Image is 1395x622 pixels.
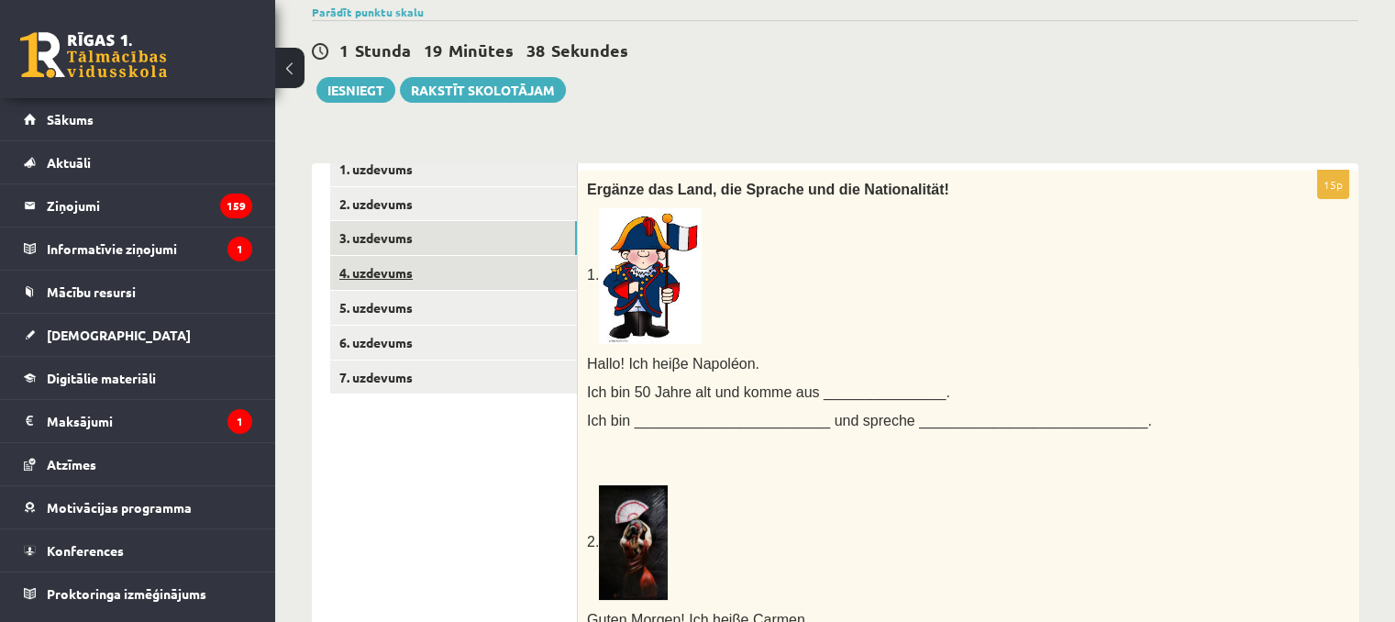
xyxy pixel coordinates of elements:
a: 1. uzdevums [330,152,577,186]
span: Ergänze das Land, die Sprache und die Nationalität! [587,182,949,197]
span: 38 [526,39,545,61]
a: Rakstīt skolotājam [400,77,566,103]
i: 159 [220,194,252,218]
img: Flamenco Tänzerin – Galerie Chromik [599,485,668,600]
span: β [672,356,681,372]
a: Mācību resursi [24,271,252,313]
a: Atzīmes [24,443,252,485]
span: Minūtes [448,39,514,61]
span: Motivācijas programma [47,499,192,516]
span: Konferences [47,542,124,559]
span: Ich bin 50 Jahre alt und komme aus _______________. [587,384,950,400]
span: Ich bin ________________________ und spreche ____________________________. [587,413,1152,428]
a: 7. uzdevums [330,361,577,394]
a: [DEMOGRAPHIC_DATA] [24,314,252,356]
button: Iesniegt [316,77,395,103]
img: Resultado de imagem para french clipart [599,208,702,344]
span: Digitālie materiāli [47,370,156,386]
a: 5. uzdevums [330,291,577,325]
a: Proktoringa izmēģinājums [24,572,252,615]
a: Sākums [24,98,252,140]
span: Mācību resursi [47,283,136,300]
a: Aktuāli [24,141,252,183]
a: 4. uzdevums [330,256,577,290]
legend: Informatīvie ziņojumi [47,228,252,270]
legend: Ziņojumi [47,184,252,227]
a: Motivācijas programma [24,486,252,528]
span: Atzīmes [47,456,96,472]
span: Proktoringa izmēģinājums [47,585,206,602]
a: Maksājumi1 [24,400,252,442]
span: Sekundes [551,39,628,61]
a: Informatīvie ziņojumi1 [24,228,252,270]
i: 1 [227,237,252,261]
a: Rīgas 1. Tālmācības vidusskola [20,32,167,78]
span: 1 [339,39,349,61]
p: 15p [1317,170,1349,199]
a: 2. uzdevums [330,187,577,221]
a: 6. uzdevums [330,326,577,360]
span: Stunda [355,39,411,61]
i: 1 [227,409,252,434]
a: Ziņojumi159 [24,184,252,227]
span: [DEMOGRAPHIC_DATA] [47,327,191,343]
a: 3. uzdevums [330,221,577,255]
span: e Napoléon. [681,356,759,372]
body: Bagātinātā teksta redaktors, wiswyg-editor-user-answer-47433752515640 [18,18,742,322]
span: 19 [424,39,442,61]
a: Konferences [24,529,252,572]
span: 2. [587,534,599,550]
legend: Maksājumi [47,400,252,442]
span: Aktuāli [47,154,91,171]
span: Hallo! Ich hei [587,356,672,372]
span: 1. [587,267,702,283]
span: Sākums [47,111,94,128]
a: Digitālie materiāli [24,357,252,399]
a: Parādīt punktu skalu [312,5,424,19]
